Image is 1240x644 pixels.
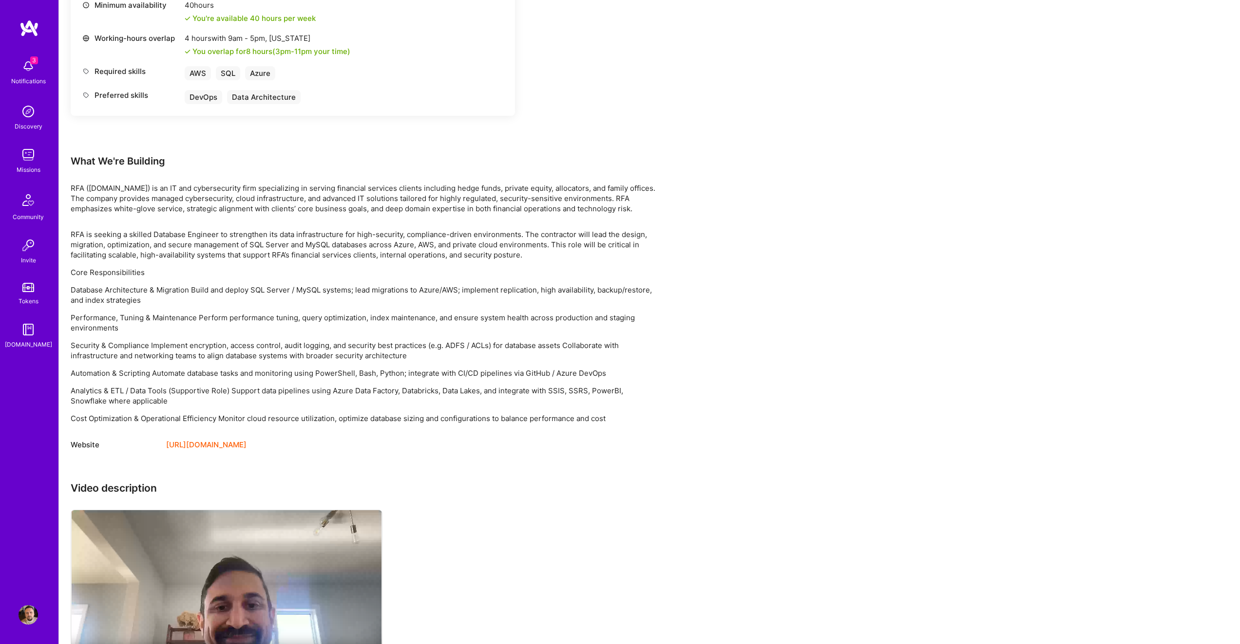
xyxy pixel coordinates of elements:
[17,188,40,212] img: Community
[11,76,46,86] div: Notifications
[82,68,90,75] i: icon Tag
[19,236,38,255] img: Invite
[226,34,269,43] span: 9am - 5pm ,
[71,439,158,451] div: Website
[21,255,36,265] div: Invite
[71,183,655,214] p: RFA ([DOMAIN_NAME]) is an IT and cybersecurity firm specializing in serving financial services cl...
[227,90,301,104] div: Data Architecture
[185,33,350,43] div: 4 hours with [US_STATE]
[71,285,655,305] p: Database Architecture & Migration Build and deploy SQL Server / MySQL systems; lead migrations to...
[71,155,655,167] div: What We're Building
[19,605,38,625] img: User Avatar
[82,33,180,43] div: Working-hours overlap
[216,66,240,80] div: SQL
[185,13,316,23] div: You're available 40 hours per week
[185,16,191,21] i: icon Check
[275,47,312,56] span: 3pm - 11pm
[19,320,38,339] img: guide book
[71,413,655,423] p: Cost Optimization & Operational Efficiency Monitor cloud resource utilization, optimize database ...
[15,121,42,131] div: Discovery
[71,482,655,494] h3: Video description
[185,66,211,80] div: AWS
[71,267,655,277] p: Core Responsibilities
[5,339,52,350] div: [DOMAIN_NAME]
[19,296,38,306] div: Tokens
[71,313,655,333] p: Performance, Tuning & Maintenance Perform performance tuning, query optimization, index maintenan...
[19,145,38,165] img: teamwork
[19,19,39,37] img: logo
[192,46,350,56] div: You overlap for 8 hours ( your time)
[82,66,180,76] div: Required skills
[19,56,38,76] img: bell
[71,386,655,406] p: Analytics & ETL / Data Tools (Supportive Role) Support data pipelines using Azure Data Factory, D...
[185,90,222,104] div: DevOps
[82,92,90,99] i: icon Tag
[185,49,191,55] i: icon Check
[71,340,655,361] p: Security & Compliance Implement encryption, access control, audit logging, and security best prac...
[82,1,90,9] i: icon Clock
[22,283,34,292] img: tokens
[245,66,275,80] div: Azure
[17,165,40,175] div: Missions
[13,212,44,222] div: Community
[71,368,655,378] p: Automation & Scripting Automate database tasks and monitoring using PowerShell, Bash, Python; int...
[166,439,247,451] a: [URL][DOMAIN_NAME]
[16,605,40,625] a: User Avatar
[82,90,180,100] div: Preferred skills
[82,35,90,42] i: icon World
[71,229,655,260] p: RFA is seeking a skilled Database Engineer to strengthen its data infrastructure for high-securit...
[30,56,38,64] span: 3
[19,102,38,121] img: discovery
